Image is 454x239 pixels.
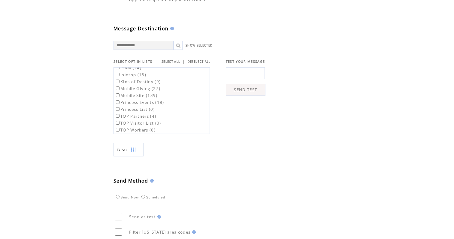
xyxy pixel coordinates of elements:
[115,79,161,84] label: KIds of Destiny (9)
[115,107,155,112] label: Princess List (0)
[116,86,120,90] input: Mobile Giving (27)
[116,100,120,104] input: Princess Events (18)
[114,177,148,184] span: Send Method
[116,107,120,111] input: Princess List (0)
[116,73,120,76] input: jointop (13)
[115,120,161,126] label: TOP Visitor List (0)
[116,80,120,83] input: KIds of Destiny (9)
[162,60,180,64] a: SELECT ALL
[115,72,146,77] label: jointop (13)
[117,147,128,153] span: Show filters
[190,230,196,234] img: help.gif
[183,59,185,64] span: |
[116,66,120,69] input: IYAM (24)
[188,60,211,64] a: DESELECT ALL
[115,100,164,105] label: Princess Events (18)
[116,128,120,132] input: TOP Workers (0)
[141,195,145,198] input: Scheduled
[140,195,165,199] label: Scheduled
[116,121,120,125] input: TOP Visitor List (0)
[116,195,120,198] input: Send Now
[131,143,136,157] img: filters.png
[226,84,265,96] a: SEND TEST
[116,114,120,118] input: TOP Partners (4)
[148,179,154,183] img: help.gif
[226,59,265,64] span: TEST YOUR MESSAGE
[156,215,161,219] img: help.gif
[115,93,158,98] label: Mobile Site (139)
[115,86,160,91] label: Mobile Giving (27)
[115,127,156,133] label: TOP Workers (0)
[114,143,144,156] a: Filter
[114,195,139,199] label: Send Now
[168,27,174,30] img: help.gif
[186,44,213,47] a: SHOW SELECTED
[115,113,156,119] label: TOP Partners (4)
[116,93,120,97] input: Mobile Site (139)
[115,65,141,71] label: IYAM (24)
[114,59,152,64] span: SELECT OPT-IN LISTS
[114,25,168,32] span: Message Destination
[129,229,190,235] span: Filter [US_STATE] area codes
[129,214,156,219] span: Send as test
